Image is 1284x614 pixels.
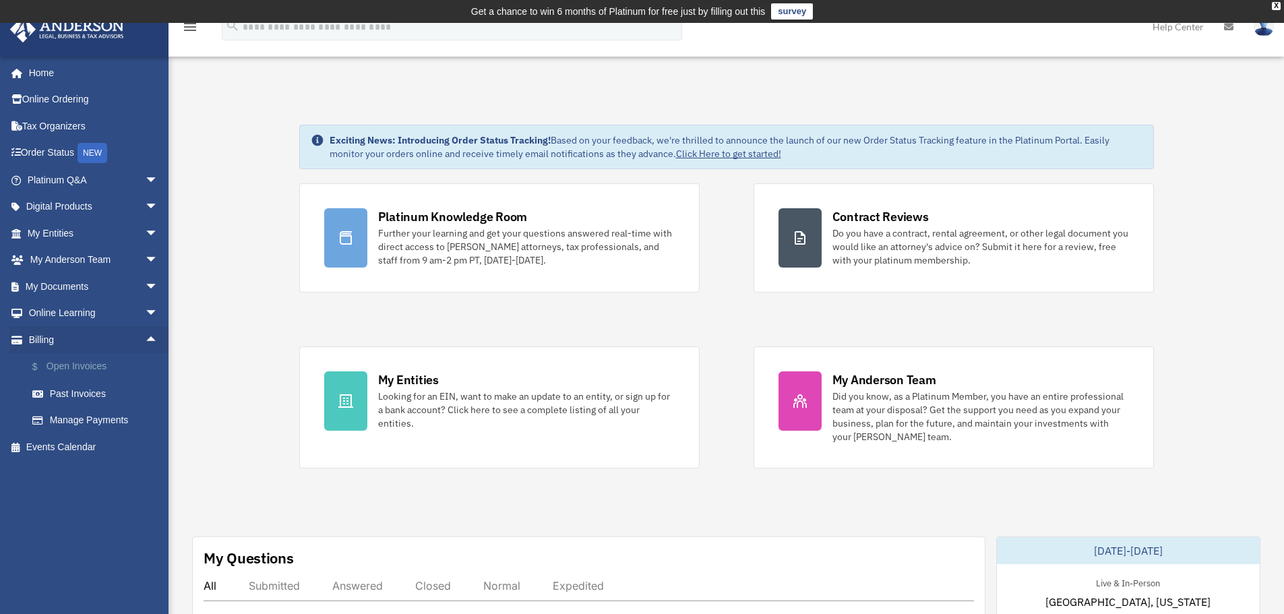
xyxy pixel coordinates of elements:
span: arrow_drop_down [145,166,172,194]
a: My Anderson Teamarrow_drop_down [9,247,179,274]
a: Digital Productsarrow_drop_down [9,193,179,220]
a: Past Invoices [19,380,179,407]
a: My Entities Looking for an EIN, want to make an update to an entity, or sign up for a bank accoun... [299,346,700,468]
div: Get a chance to win 6 months of Platinum for free just by filling out this [471,3,766,20]
span: [GEOGRAPHIC_DATA], [US_STATE] [1045,594,1211,610]
strong: Exciting News: Introducing Order Status Tracking! [330,134,551,146]
a: Billingarrow_drop_up [9,326,179,353]
a: Home [9,59,172,86]
div: Normal [483,579,520,592]
a: Order StatusNEW [9,140,179,167]
a: Online Learningarrow_drop_down [9,300,179,327]
a: Events Calendar [9,433,179,460]
i: search [225,18,240,33]
div: My Entities [378,371,439,388]
img: Anderson Advisors Platinum Portal [6,16,128,42]
div: Based on your feedback, we're thrilled to announce the launch of our new Order Status Tracking fe... [330,133,1142,160]
div: Further your learning and get your questions answered real-time with direct access to [PERSON_NAM... [378,226,675,267]
a: menu [182,24,198,35]
div: Platinum Knowledge Room [378,208,528,225]
div: Answered [332,579,383,592]
span: $ [40,359,47,375]
div: My Anderson Team [832,371,936,388]
a: My Documentsarrow_drop_down [9,273,179,300]
span: arrow_drop_down [145,220,172,247]
div: NEW [78,143,107,163]
div: My Questions [204,548,294,568]
a: Contract Reviews Do you have a contract, rental agreement, or other legal document you would like... [754,183,1154,293]
div: Did you know, as a Platinum Member, you have an entire professional team at your disposal? Get th... [832,390,1129,443]
img: User Pic [1254,17,1274,36]
a: Platinum Knowledge Room Further your learning and get your questions answered real-time with dire... [299,183,700,293]
div: Do you have a contract, rental agreement, or other legal document you would like an attorney's ad... [832,226,1129,267]
span: arrow_drop_down [145,193,172,221]
div: [DATE]-[DATE] [997,537,1260,564]
div: Closed [415,579,451,592]
a: My Entitiesarrow_drop_down [9,220,179,247]
div: close [1272,2,1281,10]
div: Looking for an EIN, want to make an update to an entity, or sign up for a bank account? Click her... [378,390,675,430]
a: Tax Organizers [9,113,179,140]
i: menu [182,19,198,35]
a: Online Ordering [9,86,179,113]
a: Manage Payments [19,407,179,434]
span: arrow_drop_down [145,247,172,274]
a: My Anderson Team Did you know, as a Platinum Member, you have an entire professional team at your... [754,346,1154,468]
span: arrow_drop_down [145,300,172,328]
div: All [204,579,216,592]
div: Expedited [553,579,604,592]
div: Contract Reviews [832,208,929,225]
span: arrow_drop_up [145,326,172,354]
div: Live & In-Person [1085,575,1171,589]
a: Click Here to get started! [676,148,781,160]
a: Platinum Q&Aarrow_drop_down [9,166,179,193]
a: survey [771,3,813,20]
div: Submitted [249,579,300,592]
span: arrow_drop_down [145,273,172,301]
a: $Open Invoices [19,353,179,381]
